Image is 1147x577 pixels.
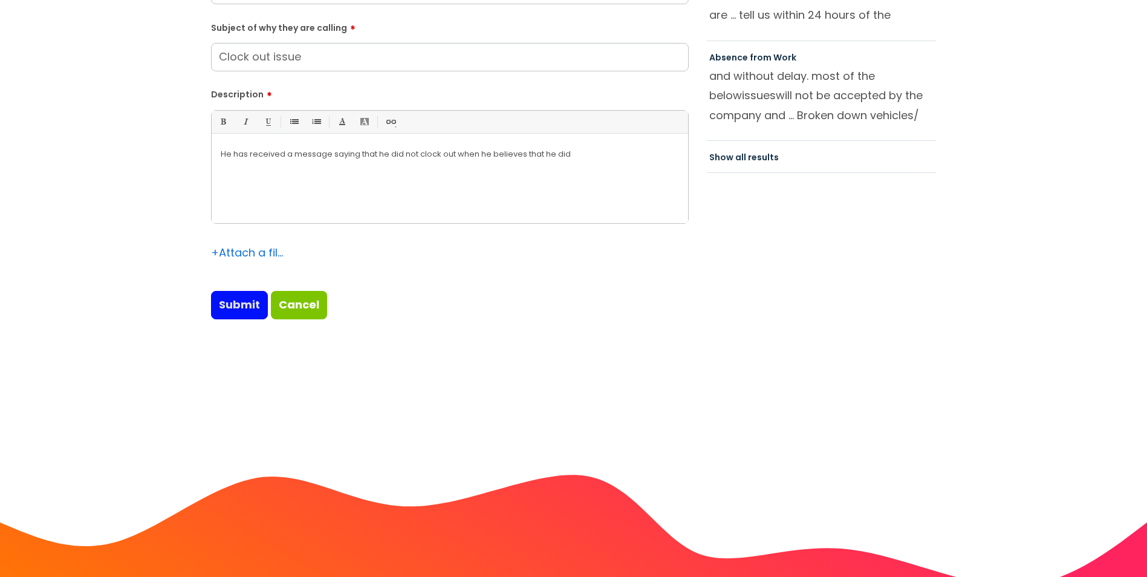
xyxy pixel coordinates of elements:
a: Bold (Ctrl-B) [215,114,230,129]
a: Absence from Work [709,51,796,64]
a: Show all results [709,151,779,163]
p: He has received a message saying that he did not clock out when he believes that he did [221,149,679,160]
input: Submit [211,291,268,319]
a: Underline(Ctrl-U) [260,114,275,129]
p: and without delay. most of the below will not be accepted by the company and ... Broken down vehi... [709,67,934,125]
span: issues [742,88,776,103]
label: Description [211,85,689,100]
a: Link [383,114,398,129]
label: Subject of why they are calling [211,19,689,33]
a: 1. Ordered List (Ctrl-Shift-8) [308,114,323,129]
a: Font Color [334,114,349,129]
a: Back Color [357,114,372,129]
div: Attach a file [211,243,284,262]
a: • Unordered List (Ctrl-Shift-7) [286,114,301,129]
a: Italic (Ctrl-I) [238,114,253,129]
a: Cancel [271,291,327,319]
